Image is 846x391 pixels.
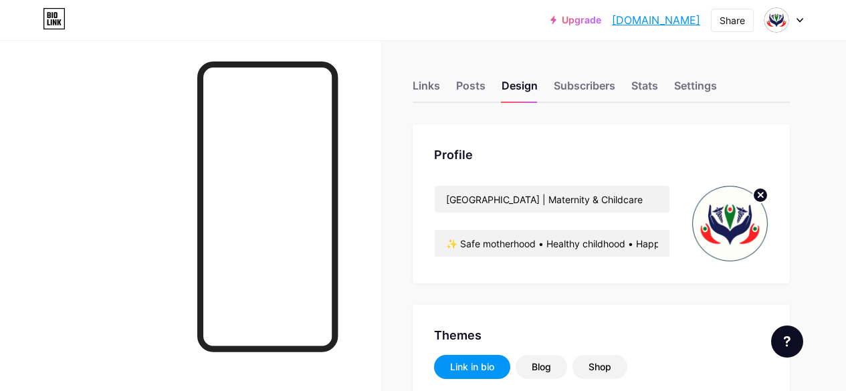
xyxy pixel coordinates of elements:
input: Name [435,186,669,213]
a: [DOMAIN_NAME] [612,12,700,28]
div: Links [413,78,440,102]
div: Shop [589,360,611,374]
div: Settings [674,78,717,102]
input: Bio [435,230,669,257]
div: Blog [532,360,551,374]
img: rainbowhospitalrewa [764,7,789,33]
div: Subscribers [554,78,615,102]
img: rainbowhospitalrewa [692,185,768,262]
div: Share [720,13,745,27]
div: Themes [434,326,768,344]
div: Design [502,78,538,102]
div: Stats [631,78,658,102]
div: Link in bio [450,360,494,374]
a: Upgrade [550,15,601,25]
div: Posts [456,78,486,102]
div: Profile [434,146,768,164]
